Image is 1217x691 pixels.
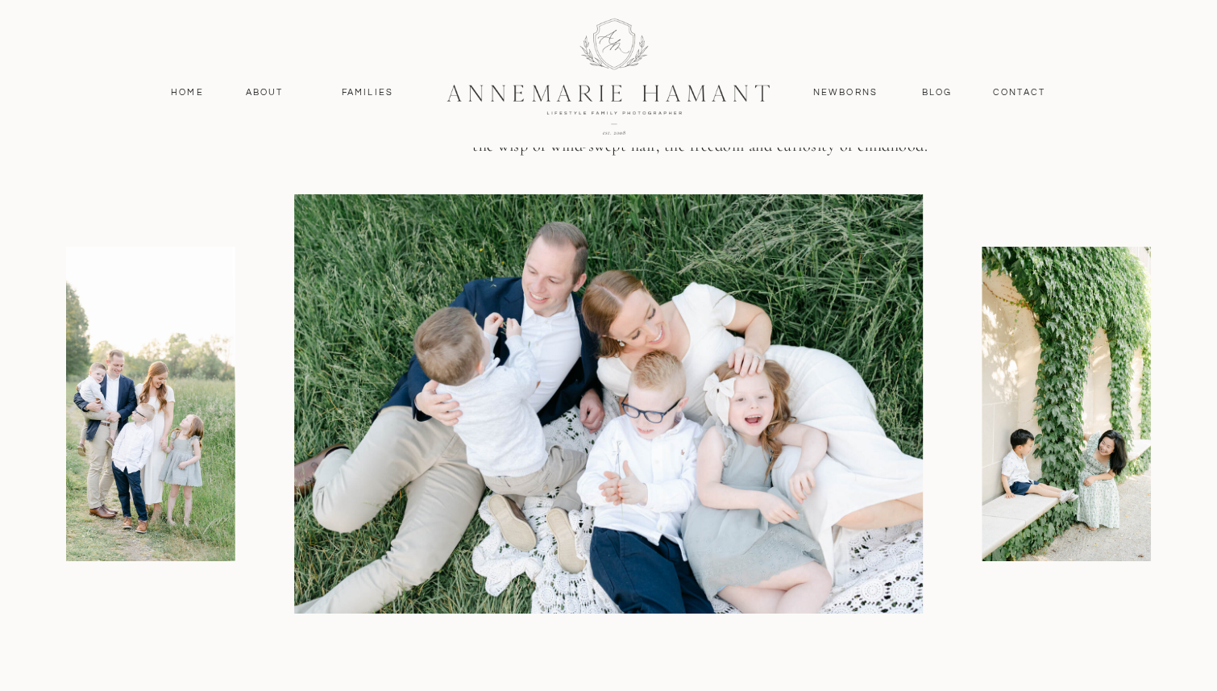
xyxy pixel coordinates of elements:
a: Families [331,85,404,100]
a: About [241,85,288,100]
p: Highlights [201,85,385,142]
a: contact [984,85,1054,100]
a: Newborns [807,85,884,100]
a: Blog [918,85,956,100]
a: Home [164,85,211,100]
